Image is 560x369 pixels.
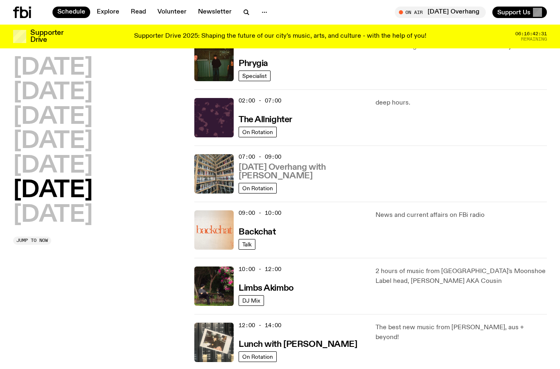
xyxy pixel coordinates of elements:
[239,351,277,362] a: On Rotation
[239,97,281,105] span: 02:00 - 07:00
[92,7,124,18] a: Explore
[194,154,234,194] img: A corner shot of the fbi music library
[497,9,530,16] span: Support Us
[242,73,267,79] span: Specialist
[239,162,366,180] a: [DATE] Overhang with [PERSON_NAME]
[13,57,93,80] button: [DATE]
[239,265,281,273] span: 10:00 - 12:00
[126,7,151,18] a: Read
[376,210,547,220] p: News and current affairs on FBi radio
[239,228,275,237] h3: Backchat
[376,323,547,342] p: The best new music from [PERSON_NAME], aus + beyond!
[239,59,268,68] h3: Phrygia
[30,30,63,43] h3: Supporter Drive
[194,266,234,306] img: Jackson sits at an outdoor table, legs crossed and gazing at a black and brown dog also sitting a...
[239,295,264,306] a: DJ Mix
[242,297,260,303] span: DJ Mix
[239,340,357,349] h3: Lunch with [PERSON_NAME]
[239,239,255,250] a: Talk
[193,7,237,18] a: Newsletter
[242,129,273,135] span: On Rotation
[194,42,234,81] img: A greeny-grainy film photo of Bela, John and Bindi at night. They are standing in a backyard on g...
[16,238,48,243] span: Jump to now
[13,237,51,245] button: Jump to now
[13,179,93,202] button: [DATE]
[239,127,277,137] a: On Rotation
[242,353,273,360] span: On Rotation
[239,114,292,124] a: The Allnighter
[492,7,547,18] button: Support Us
[239,226,275,237] a: Backchat
[239,284,294,293] h3: Limbs Akimbo
[242,241,252,247] span: Talk
[239,339,357,349] a: Lunch with [PERSON_NAME]
[239,183,277,194] a: On Rotation
[153,7,191,18] a: Volunteer
[515,32,547,36] span: 06:16:42:31
[13,106,93,129] button: [DATE]
[239,116,292,124] h3: The Allnighter
[242,185,273,191] span: On Rotation
[239,282,294,293] a: Limbs Akimbo
[52,7,90,18] a: Schedule
[239,209,281,217] span: 09:00 - 10:00
[134,33,426,40] p: Supporter Drive 2025: Shaping the future of our city’s music, arts, and culture - with the help o...
[13,204,93,227] button: [DATE]
[13,130,93,153] button: [DATE]
[376,266,547,286] p: 2 hours of music from [GEOGRAPHIC_DATA]'s Moonshoe Label head, [PERSON_NAME] AKA Cousin
[239,153,281,161] span: 07:00 - 09:00
[239,58,268,68] a: Phrygia
[395,7,486,18] button: On Air[DATE] Overhang
[239,71,271,81] a: Specialist
[13,81,93,104] button: [DATE]
[521,37,547,41] span: Remaining
[239,321,281,329] span: 12:00 - 14:00
[13,155,93,178] button: [DATE]
[376,98,547,108] p: deep hours.
[194,323,234,362] img: A polaroid of Ella Avni in the studio on top of the mixer which is also located in the studio.
[239,163,366,180] h3: [DATE] Overhang with [PERSON_NAME]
